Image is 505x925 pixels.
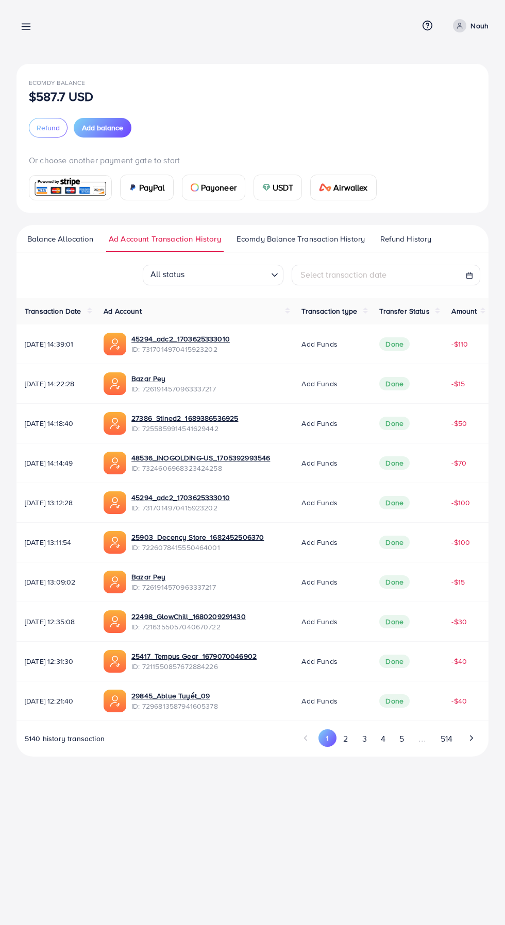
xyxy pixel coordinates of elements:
span: Add funds [301,458,337,468]
span: Done [379,377,410,390]
span: Ad Account [104,306,142,316]
span: ID: 7226078415550464001 [131,542,264,553]
a: 48536_INOGOLDING-US_1705392993546 [131,453,270,463]
span: ID: 7261914570963337217 [131,384,216,394]
span: Add funds [301,696,337,706]
a: 29845_Ablue Tuyết_09 [131,691,218,701]
span: ID: 7216355057040670722 [131,622,246,632]
img: ic-ads-acc.e4c84228.svg [104,412,126,435]
p: $587.7 USD [29,90,94,102]
a: cardPayPal [120,175,174,200]
span: [DATE] 14:14:49 [25,458,87,468]
span: Add funds [301,498,337,508]
button: Go to page 1 [318,729,336,747]
span: Select transaction date [300,269,386,280]
span: -$40 [451,696,467,706]
a: cardAirwallex [310,175,376,200]
span: ID: 7317014970415923202 [131,503,230,513]
span: Done [379,615,410,628]
ul: Pagination [297,729,480,748]
span: -$70 [451,458,466,468]
span: Add funds [301,418,337,429]
span: ID: 7261914570963337217 [131,582,216,592]
img: ic-ads-acc.e4c84228.svg [104,333,126,355]
span: Done [379,694,410,708]
a: Nouh [449,19,489,32]
span: Done [379,456,410,470]
a: 45294_adc2_1703625333010 [131,492,230,503]
button: Go to page 2 [336,729,355,748]
span: -$15 [451,379,465,389]
a: card [29,175,112,200]
span: Add balance [82,123,123,133]
input: Search for option [188,266,267,283]
img: ic-ads-acc.e4c84228.svg [104,491,126,514]
span: Ecomdy Balance [29,78,85,87]
img: card [191,183,199,192]
a: cardPayoneer [182,175,245,200]
img: card [129,183,137,192]
button: Go to page 4 [374,729,392,748]
span: -$100 [451,498,470,508]
span: Done [379,496,410,509]
span: All status [148,266,187,283]
img: ic-ads-acc.e4c84228.svg [104,531,126,554]
span: Add funds [301,656,337,666]
span: Refund History [380,233,431,245]
span: Transaction Date [25,306,81,316]
span: -$110 [451,339,468,349]
button: Go to next page [462,729,480,747]
span: -$30 [451,616,467,627]
span: -$40 [451,656,467,666]
a: 27386_Stined2_1689386536925 [131,413,238,423]
span: Balance Allocation [27,233,93,245]
img: card [32,177,108,199]
img: ic-ads-acc.e4c84228.svg [104,452,126,474]
span: Done [379,575,410,589]
span: -$15 [451,577,465,587]
p: Or choose another payment gate to start [29,154,476,166]
a: 45294_adc2_1703625333010 [131,334,230,344]
img: ic-ads-acc.e4c84228.svg [104,372,126,395]
span: ID: 7296813587941605378 [131,701,218,711]
span: Add funds [301,339,337,349]
button: Add balance [74,118,131,138]
span: Add funds [301,537,337,547]
span: [DATE] 12:31:30 [25,656,87,666]
span: Refund [37,123,60,133]
span: [DATE] 14:39:01 [25,339,87,349]
span: Amount [451,306,477,316]
span: Airwallex [333,181,367,194]
span: Ad Account Transaction History [109,233,221,245]
span: [DATE] 13:12:28 [25,498,87,508]
span: Ecomdy Balance Transaction History [237,233,365,245]
img: card [319,183,331,192]
a: 25417_Tempus Gear_1679070046902 [131,651,257,661]
span: Done [379,536,410,549]
a: Bazar Pey [131,373,216,384]
img: ic-ads-acc.e4c84228.svg [104,571,126,593]
span: PayPal [139,181,165,194]
span: Add funds [301,616,337,627]
span: Done [379,655,410,668]
span: [DATE] 13:09:02 [25,577,87,587]
p: Nouh [470,20,489,32]
span: [DATE] 12:21:40 [25,696,87,706]
span: ID: 7324606968323424258 [131,463,270,473]
span: [DATE] 13:11:54 [25,537,87,547]
a: cardUSDT [254,175,302,200]
span: -$50 [451,418,467,429]
span: ID: 7211550857672884226 [131,661,257,672]
span: 5140 history transaction [25,733,105,744]
iframe: Chat [461,879,497,917]
span: [DATE] 14:18:40 [25,418,87,429]
a: Bazar Pey [131,572,216,582]
span: Done [379,417,410,430]
img: ic-ads-acc.e4c84228.svg [104,690,126,712]
img: card [262,183,271,192]
span: [DATE] 12:35:08 [25,616,87,627]
a: 25903_Decency Store_1682452506370 [131,532,264,542]
span: Transaction type [301,306,357,316]
span: Payoneer [201,181,237,194]
img: ic-ads-acc.e4c84228.svg [104,610,126,633]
